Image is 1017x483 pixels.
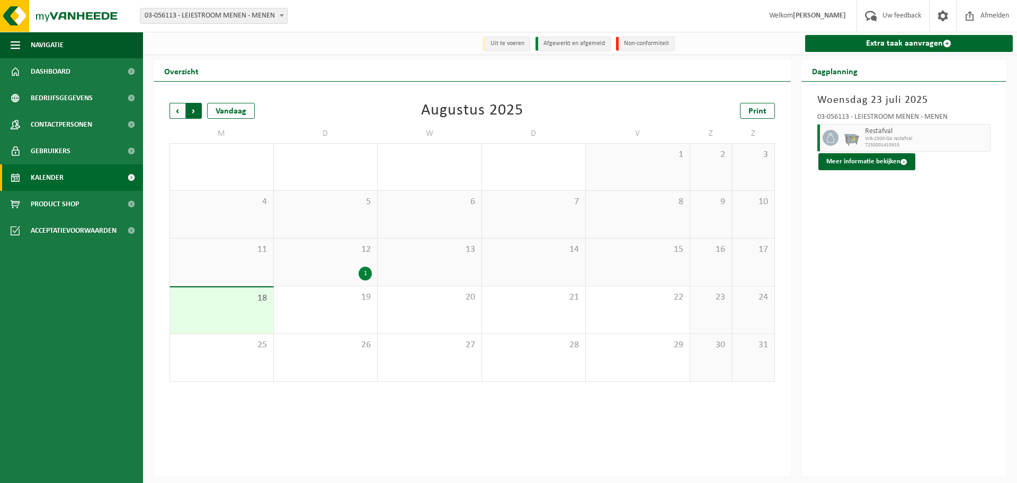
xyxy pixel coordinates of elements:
[487,196,581,208] span: 7
[818,153,915,170] button: Meer informatie bekijken
[274,124,378,143] td: D
[31,85,93,111] span: Bedrijfsgegevens
[748,107,766,116] span: Print
[279,244,372,256] span: 12
[31,164,64,191] span: Kalender
[31,58,70,85] span: Dashboard
[154,60,209,81] h2: Overzicht
[487,292,581,303] span: 21
[732,124,774,143] td: Z
[737,339,769,351] span: 31
[695,292,727,303] span: 23
[482,124,586,143] td: D
[740,103,775,119] a: Print
[483,37,530,51] li: Uit te voeren
[279,196,372,208] span: 5
[207,103,255,119] div: Vandaag
[31,111,92,138] span: Contactpersonen
[169,103,185,119] span: Vorige
[421,103,523,119] div: Augustus 2025
[31,191,79,217] span: Product Shop
[383,339,476,351] span: 27
[591,244,684,256] span: 15
[175,196,268,208] span: 4
[591,339,684,351] span: 29
[383,196,476,208] span: 6
[586,124,690,143] td: V
[31,32,64,58] span: Navigatie
[801,60,868,81] h2: Dagplanning
[169,124,274,143] td: M
[695,196,727,208] span: 9
[844,130,860,146] img: WB-2500-GAL-GY-01
[591,196,684,208] span: 8
[140,8,287,23] span: 03-056113 - LEIESTROOM MENEN - MENEN
[695,339,727,351] span: 30
[140,8,288,24] span: 03-056113 - LEIESTROOM MENEN - MENEN
[186,103,202,119] span: Volgende
[817,113,991,124] div: 03-056113 - LEIESTROOM MENEN - MENEN
[279,292,372,303] span: 19
[175,293,268,304] span: 18
[378,124,482,143] td: W
[737,292,769,303] span: 24
[616,37,675,51] li: Non-conformiteit
[175,339,268,351] span: 25
[359,267,372,280] div: 1
[865,136,988,142] span: WB-2500-GA restafval
[487,244,581,256] span: 14
[591,292,684,303] span: 22
[536,37,611,51] li: Afgewerkt en afgemeld
[383,292,476,303] span: 20
[175,244,268,256] span: 11
[695,244,727,256] span: 16
[737,244,769,256] span: 17
[865,142,988,148] span: T250001415915
[690,124,733,143] td: Z
[793,12,846,20] strong: [PERSON_NAME]
[817,92,991,108] h3: Woensdag 23 juli 2025
[805,35,1013,52] a: Extra taak aanvragen
[31,217,117,244] span: Acceptatievoorwaarden
[591,149,684,161] span: 1
[737,149,769,161] span: 3
[279,339,372,351] span: 26
[383,244,476,256] span: 13
[737,196,769,208] span: 10
[865,127,988,136] span: Restafval
[695,149,727,161] span: 2
[487,339,581,351] span: 28
[31,138,70,164] span: Gebruikers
